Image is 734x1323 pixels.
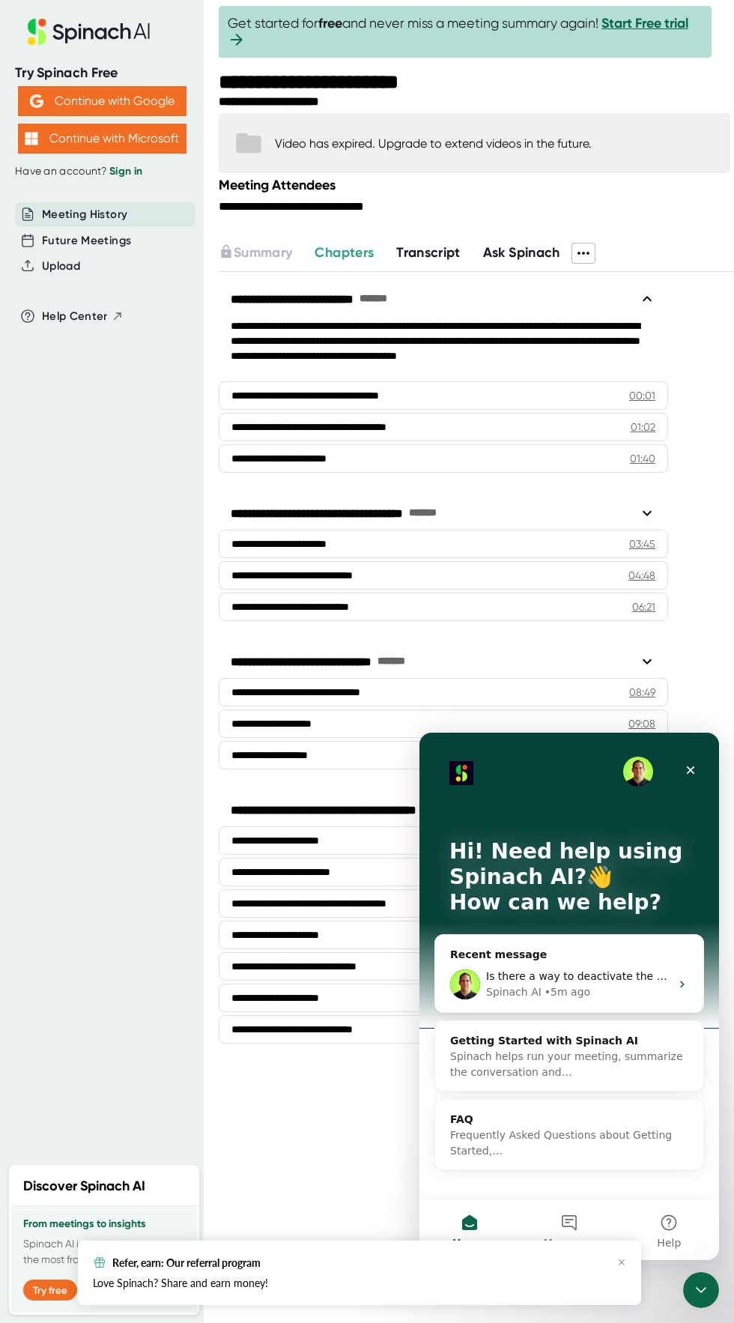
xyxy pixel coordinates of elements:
div: 08:49 [629,685,655,700]
div: Getting Started with Spinach AI [31,300,269,316]
img: Aehbyd4JwY73AAAAAElFTkSuQmCC [30,94,43,108]
span: Help [237,505,261,515]
button: Help [200,467,300,527]
b: free [318,15,342,31]
div: FAQ [31,379,269,395]
div: • 5m ago [125,252,171,267]
div: Getting Started with Spinach AISpinach helps run your meeting, summarize the conversation and… [16,288,284,360]
span: Spinach helps run your meeting, summarize the conversation and… [31,318,264,345]
a: Sign in [109,165,142,178]
div: 06:21 [632,599,655,614]
span: Chapters [315,244,374,261]
button: Summary [219,243,292,263]
div: 09:08 [628,716,655,731]
span: Summary [234,244,292,261]
div: 03:45 [629,536,655,551]
h2: Discover Spinach AI [23,1176,145,1196]
span: Home [33,505,67,515]
span: Frequently Asked Questions about Getting Started,… [31,396,252,424]
h3: From meetings to insights [23,1218,185,1230]
div: Upgrade to access [219,243,315,264]
span: Ask Spinach [483,244,560,261]
div: Spinach AI [67,252,122,267]
button: Help Center [42,308,124,325]
button: Try free [23,1280,77,1301]
div: Have an account? [15,165,189,178]
button: Chapters [315,243,374,263]
button: Continue with Microsoft [18,124,186,154]
div: FAQFrequently Asked Questions about Getting Started,… [16,367,284,438]
div: Meeting Attendees [219,177,734,193]
button: Messages [100,467,199,527]
button: Continue with Google [18,86,186,116]
div: 01:40 [630,451,655,466]
span: Help Center [42,308,108,325]
div: Close [258,24,285,51]
div: Video has expired. Upgrade to extend videos in the future. [275,136,592,151]
button: Ask Spinach [483,243,560,263]
div: 01:02 [631,420,655,435]
a: Start Free trial [601,15,688,31]
button: Meeting History [42,206,127,223]
div: Try Spinach Free [15,64,189,82]
button: Transcript [396,243,461,263]
div: 04:48 [628,568,655,583]
span: Messages [124,505,176,515]
button: Future Meetings [42,232,131,249]
span: Get started for and never miss a meeting summary again! [228,15,703,49]
button: Upload [42,258,80,275]
span: Transcript [396,244,461,261]
iframe: Intercom live chat [419,733,719,1260]
div: 00:01 [629,388,655,403]
iframe: Intercom live chat [683,1272,719,1308]
p: Spinach AI is a new way to get the most from your meetings [23,1236,185,1268]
